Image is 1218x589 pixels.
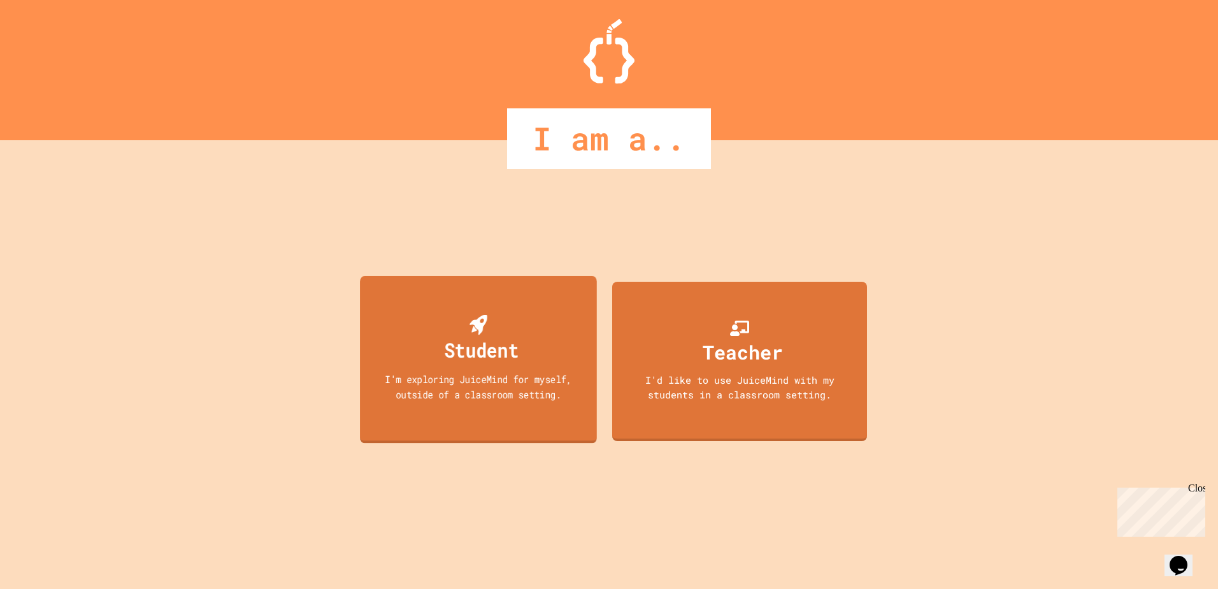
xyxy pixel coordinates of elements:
div: I am a.. [507,108,711,169]
img: Logo.svg [584,19,634,84]
div: Chat with us now!Close [5,5,88,81]
div: Student [444,335,519,365]
iframe: chat widget [1112,483,1205,537]
iframe: chat widget [1164,538,1205,576]
div: Teacher [703,338,783,367]
div: I'm exploring JuiceMind for myself, outside of a classroom setting. [372,372,585,402]
div: I'd like to use JuiceMind with my students in a classroom setting. [625,373,854,402]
